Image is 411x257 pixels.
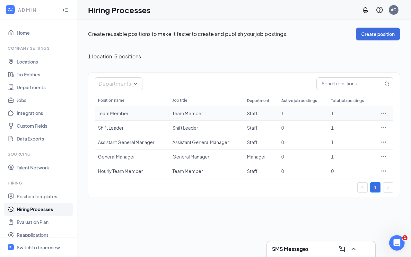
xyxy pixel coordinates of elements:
div: 1 [331,139,371,145]
td: Staff [244,121,278,135]
svg: Ellipses [380,110,387,116]
svg: Minimize [361,245,369,253]
a: 1 [371,183,380,192]
svg: Ellipses [380,168,387,174]
h1: Hiring Processes [88,4,151,15]
a: Departments [17,81,72,94]
p: Create reusable positions to make it faster to create and publish your job postings. [88,30,356,38]
div: 0 [281,139,325,145]
a: Reapplications [17,228,72,241]
svg: ChevronUp [350,245,357,253]
button: Minimize [360,244,370,254]
h3: SMS Messages [272,245,309,253]
button: left [357,182,368,193]
div: Switch to team view [17,244,60,251]
div: AG [391,7,397,13]
svg: Ellipses [380,124,387,131]
a: Jobs [17,94,72,107]
svg: Collapse [62,7,68,13]
div: Hourly Team Member [98,168,166,174]
a: Integrations [17,107,72,119]
svg: Notifications [362,6,369,14]
a: Talent Network [17,161,72,174]
td: Staff [244,164,278,178]
a: Locations [17,55,72,68]
td: Staff [244,135,278,150]
th: Department [244,95,278,106]
div: Assistant General Manager [172,139,240,145]
div: Sourcing [8,151,70,157]
button: ComposeMessage [337,244,347,254]
div: 0 [281,168,325,174]
div: General Manager [98,153,166,160]
span: right [386,185,390,189]
div: Team Member [98,110,166,116]
div: 1 [331,124,371,131]
span: Position name [98,98,124,103]
button: ChevronUp [348,244,359,254]
div: 1 [331,153,371,160]
span: 1 location , 5 positions [88,53,141,60]
a: Home [17,26,72,39]
div: 1 [331,110,371,116]
div: ADMIN [18,7,56,13]
div: Shift Leader [172,124,240,131]
th: Total job postings [328,95,374,106]
span: left [361,185,364,189]
a: Tax Entities [17,68,72,81]
div: Team Member [172,110,240,116]
div: Assistant General Manager [98,139,166,145]
a: Data Exports [17,132,72,145]
svg: MagnifyingGlass [384,81,389,86]
div: 1 [281,110,325,116]
div: Team Member [172,168,240,174]
td: Manager [244,150,278,164]
div: Shift Leader [98,124,166,131]
li: Next Page [383,182,393,193]
div: Hiring [8,180,70,186]
input: Search positions [317,78,383,90]
a: Evaluation Plan [17,216,72,228]
iframe: Intercom live chat [389,235,405,251]
div: 0 [281,153,325,160]
div: 0 [331,168,371,174]
svg: WorkstreamLogo [7,6,13,13]
th: Active job postings [278,95,328,106]
svg: ComposeMessage [338,245,346,253]
div: General Manager [172,153,240,160]
a: Position Templates [17,190,72,203]
button: right [383,182,393,193]
svg: Ellipses [380,153,387,160]
svg: WorkstreamLogo [9,245,13,249]
li: Previous Page [357,182,368,193]
button: Create position [356,28,400,40]
svg: Ellipses [380,139,387,145]
td: Staff [244,106,278,121]
a: Hiring Processes [17,203,72,216]
a: Custom Fields [17,119,72,132]
svg: QuestionInfo [376,6,383,14]
div: Company Settings [8,46,70,51]
div: 0 [281,124,325,131]
span: 1 [402,235,407,240]
span: Job title [172,98,187,103]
